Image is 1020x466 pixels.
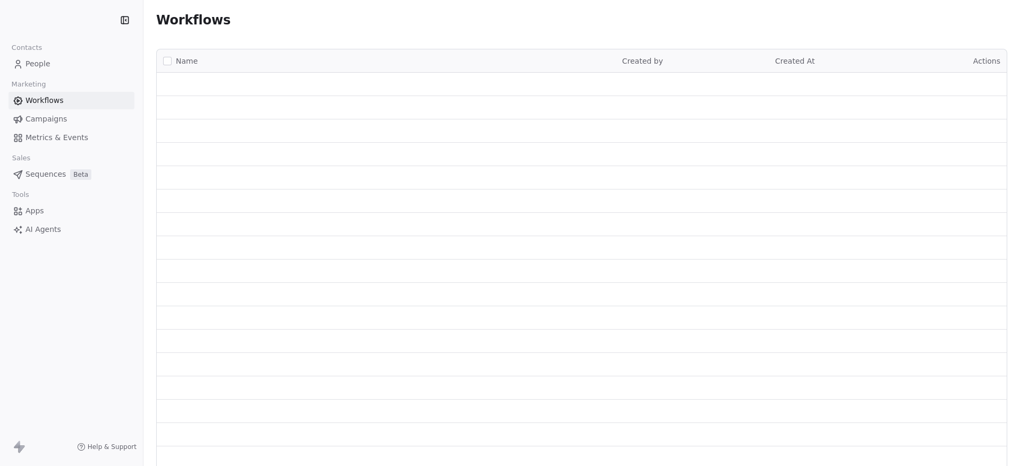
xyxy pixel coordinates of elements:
[25,169,66,180] span: Sequences
[7,187,33,203] span: Tools
[973,57,1000,65] span: Actions
[70,169,91,180] span: Beta
[622,57,663,65] span: Created by
[8,221,134,238] a: AI Agents
[8,110,134,128] a: Campaigns
[8,129,134,146] a: Metrics & Events
[77,443,137,451] a: Help & Support
[25,114,67,125] span: Campaigns
[25,95,64,106] span: Workflows
[7,150,35,166] span: Sales
[8,55,134,73] a: People
[8,92,134,109] a: Workflows
[156,13,231,28] span: Workflows
[7,40,47,56] span: Contacts
[25,132,88,143] span: Metrics & Events
[8,202,134,220] a: Apps
[775,57,815,65] span: Created At
[88,443,137,451] span: Help & Support
[176,56,198,67] span: Name
[7,76,50,92] span: Marketing
[25,58,50,70] span: People
[8,166,134,183] a: SequencesBeta
[25,224,61,235] span: AI Agents
[25,205,44,217] span: Apps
